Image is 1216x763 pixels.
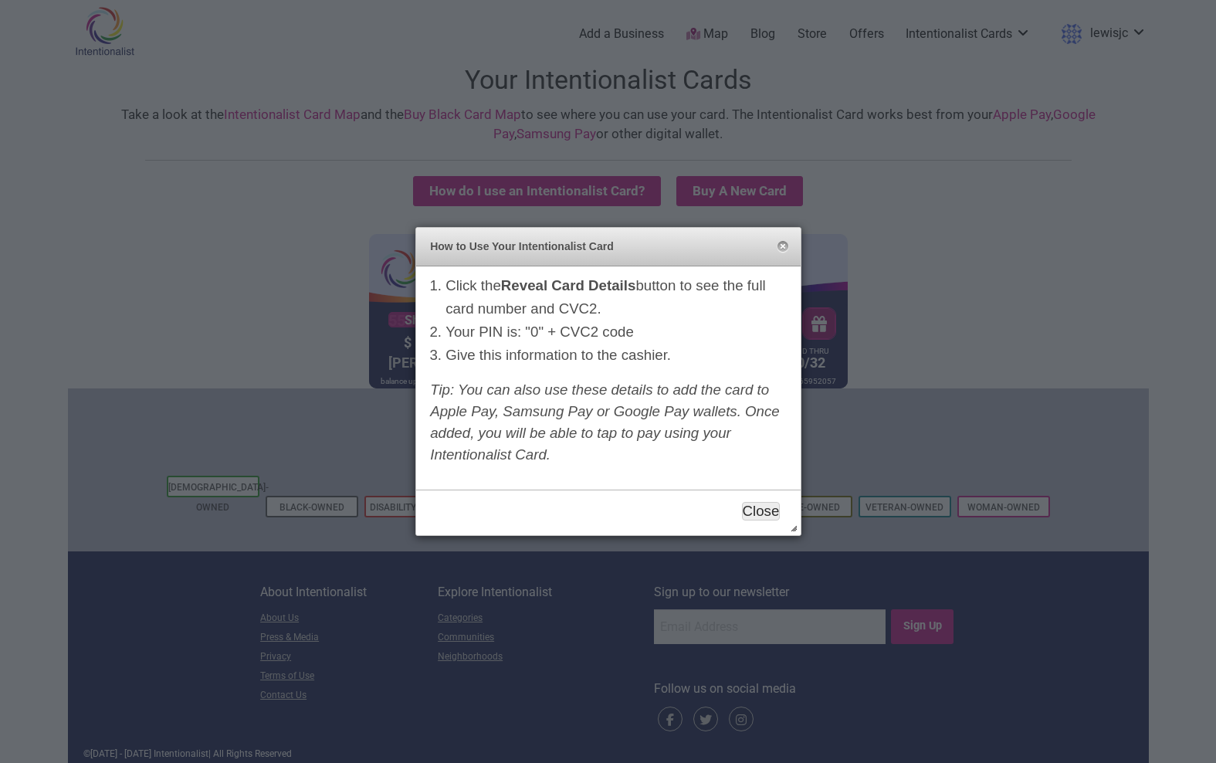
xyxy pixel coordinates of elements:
li: Give this information to the cashier. [445,344,786,367]
strong: Reveal Card Details [501,277,636,293]
button: Close [742,502,781,521]
span: How to Use Your Intentionalist Card [430,239,750,255]
li: Your PIN is: "0" + CVC2 code [445,320,786,344]
li: Click the button to see the full card number and CVC2. [445,274,786,320]
em: Tip: You can also use these details to add the card to Apple Pay, Samsung Pay or Google Pay walle... [430,381,780,463]
button: Close [777,241,789,253]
